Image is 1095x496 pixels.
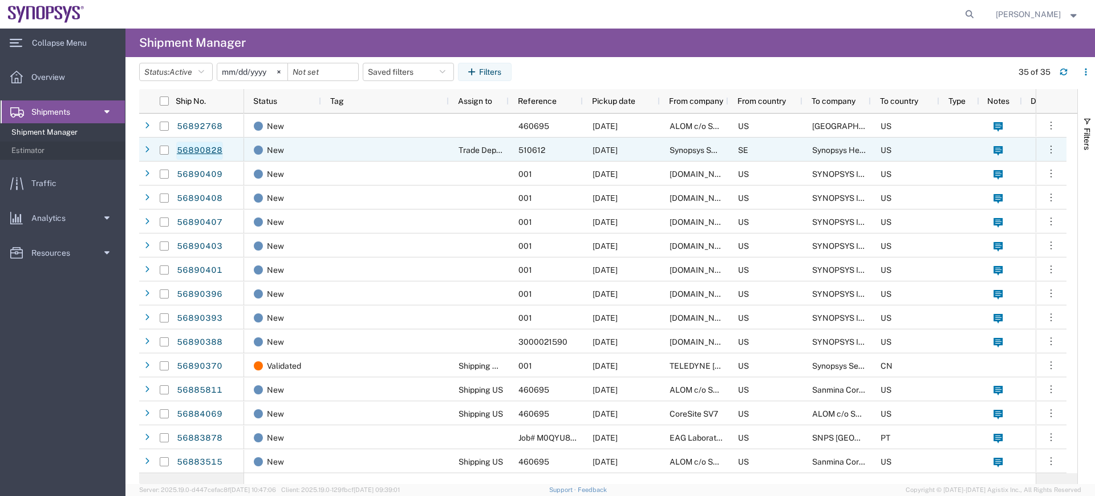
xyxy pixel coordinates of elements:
[139,63,213,81] button: Status:Active
[670,193,751,203] span: FS.COM INC
[670,361,886,370] span: TELEDYNE LECROY INC Protocol Solutions Group
[881,385,891,394] span: US
[738,193,749,203] span: US
[518,313,532,322] span: 001
[354,486,400,493] span: [DATE] 09:39:01
[670,241,751,251] span: FS.COM INC
[593,146,618,155] span: 09/23/2025
[738,337,749,346] span: US
[738,289,749,299] span: US
[881,433,890,442] span: PT
[906,485,1081,495] span: Copyright © [DATE]-[DATE] Agistix Inc., All Rights Reserved
[459,385,503,394] span: Shipping US
[31,66,73,88] span: Overview
[267,330,284,354] span: New
[518,146,545,155] span: 510612
[267,282,284,306] span: New
[1,241,125,264] a: Resources
[738,409,749,418] span: US
[812,217,869,227] span: SYNOPSYS Inc.
[738,170,749,179] span: US
[267,426,284,450] span: New
[139,486,276,493] span: Server: 2025.19.0-d447cefac8f
[593,289,618,299] span: 09/24/2025
[458,63,512,81] button: Filters
[881,217,891,227] span: US
[881,457,891,466] span: US
[1082,128,1092,150] span: Filters
[737,96,786,106] span: From country
[253,96,277,106] span: Status
[670,385,750,394] span: ALOM c/o SYNOPSYS
[670,409,718,418] span: CoreSite SV7
[267,378,284,402] span: New
[881,361,893,370] span: CN
[812,193,869,203] span: SYNOPSYS Inc.
[593,409,618,418] span: 09/23/2025
[518,193,532,203] span: 001
[176,285,223,304] a: 56890396
[738,146,748,155] span: SE
[592,96,635,106] span: Pickup date
[176,142,223,160] a: 56890828
[881,289,891,299] span: US
[176,96,206,106] span: Ship No.
[176,213,223,232] a: 56890407
[593,385,618,394] span: 09/23/2025
[881,265,891,275] span: US
[31,207,74,229] span: Analytics
[1,172,125,195] a: Traffic
[881,337,891,346] span: US
[363,63,454,81] button: Saved filters
[738,217,749,227] span: US
[267,450,284,474] span: New
[176,405,223,424] a: 56884069
[670,217,751,227] span: FS.COM INC
[593,337,618,346] span: 09/24/2025
[459,457,503,466] span: Shipping US
[670,289,751,299] span: FS.COM INC
[812,122,894,131] span: Sanmina Salt Lake City
[176,309,223,328] a: 56890393
[738,241,749,251] span: US
[670,433,734,442] span: EAG Laboratories
[1019,66,1051,78] div: 35 of 35
[139,29,246,57] h4: Shipment Manager
[176,261,223,280] a: 56890401
[593,361,618,370] span: 09/22/2025
[593,265,618,275] span: 09/24/2025
[738,385,749,394] span: US
[288,63,358,80] input: Not set
[670,337,751,346] span: FS.COM INC
[267,186,284,210] span: New
[880,96,918,106] span: To country
[738,457,749,466] span: US
[518,96,557,106] span: Reference
[593,170,618,179] span: 09/24/2025
[11,121,117,144] span: Shipment Manager
[812,433,959,442] span: SNPS PORTUGAL UNIP. LDA.
[812,337,869,346] span: SYNOPSYS Inc.
[670,457,750,466] span: ALOM c/o SYNOPSYS
[32,31,95,54] span: Collapse Menu
[812,170,869,179] span: SYNOPSYS Inc.
[987,96,1009,106] span: Notes
[176,118,223,136] a: 56892768
[267,354,301,378] span: Validated
[812,457,889,466] span: Sanmina Corporation
[176,189,223,208] a: 56890408
[593,433,618,442] span: 09/19/2025
[176,237,223,256] a: 56890403
[267,210,284,234] span: New
[812,289,869,299] span: SYNOPSYS Inc.
[518,217,532,227] span: 001
[518,170,532,179] span: 001
[459,361,514,370] span: Shipping APAC
[8,6,84,23] img: logo
[812,385,889,394] span: Sanmina Corporation
[518,122,549,131] span: 460695
[267,402,284,426] span: New
[670,146,748,155] span: Synopsys Sweden AB
[176,357,223,376] a: 56890370
[518,457,549,466] span: 460695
